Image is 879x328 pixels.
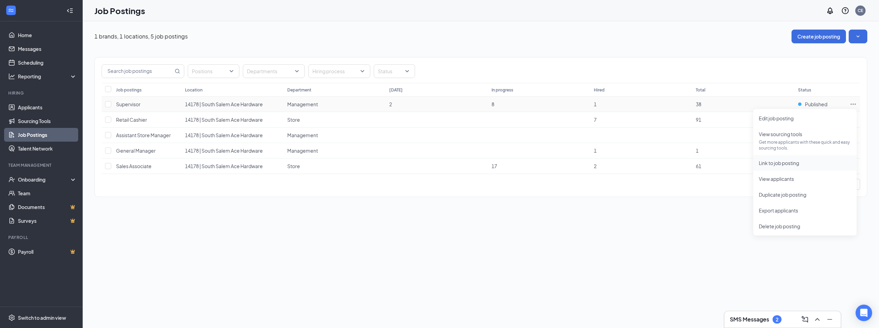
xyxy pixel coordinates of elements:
[8,314,15,321] svg: Settings
[18,100,77,114] a: Applicants
[759,176,794,182] span: View applicants
[175,68,180,74] svg: MagnifyingGlass
[182,143,284,158] td: 14178 | South Salem Ace Hardware
[185,147,263,154] span: 14178 | South Salem Ace Hardware
[18,142,77,155] a: Talent Network
[185,163,263,169] span: 14178 | South Salem Ace Hardware
[182,112,284,128] td: 14178 | South Salem Ace Hardware
[590,83,693,97] th: Hired
[185,117,263,123] span: 14178 | South Salem Ace Hardware
[18,200,77,214] a: DocumentsCrown
[759,192,806,198] span: Duplicate job posting
[792,30,846,43] button: Create job posting
[284,128,386,143] td: Management
[8,162,75,168] div: Team Management
[692,83,795,97] th: Total
[594,101,597,107] span: 1
[18,114,77,128] a: Sourcing Tools
[8,90,75,96] div: Hiring
[284,112,386,128] td: Store
[759,115,794,121] span: Edit job posting
[759,160,799,166] span: Link to job posting
[287,117,300,123] span: Store
[826,315,834,324] svg: Minimize
[94,33,188,40] p: 1 brands, 1 locations, 5 job postings
[116,117,147,123] span: Retail Cashier
[284,97,386,112] td: Management
[776,317,778,322] div: 2
[18,245,77,259] a: PayrollCrown
[389,101,392,107] span: 2
[492,163,497,169] span: 17
[759,223,800,229] span: Delete job posting
[841,7,849,15] svg: QuestionInfo
[18,186,77,200] a: Team
[812,314,823,325] button: ChevronUp
[696,117,701,123] span: 91
[696,147,699,154] span: 1
[18,176,71,183] div: Onboarding
[18,128,77,142] a: Job Postings
[18,314,66,321] div: Switch to admin view
[730,316,769,323] h3: SMS Messages
[759,139,851,151] p: Get more applicants with these quick and easy sourcing tools.
[116,147,156,154] span: General Manager
[18,42,77,56] a: Messages
[594,117,597,123] span: 7
[66,7,73,14] svg: Collapse
[287,132,318,138] span: Management
[856,305,872,321] div: Open Intercom Messenger
[696,101,701,107] span: 38
[94,5,145,17] h1: Job Postings
[287,163,300,169] span: Store
[182,158,284,174] td: 14178 | South Salem Ace Hardware
[116,101,141,107] span: Supervisor
[850,101,857,108] svg: Ellipses
[8,73,15,80] svg: Analysis
[8,234,75,240] div: Payroll
[102,65,173,78] input: Search job postings
[759,131,802,137] span: View sourcing tools
[287,87,311,93] div: Department
[849,30,867,43] button: SmallChevronDown
[855,33,861,40] svg: SmallChevronDown
[488,83,590,97] th: In progress
[824,314,835,325] button: Minimize
[287,101,318,107] span: Management
[287,147,318,154] span: Management
[116,87,142,93] div: Job postings
[18,214,77,228] a: SurveysCrown
[18,28,77,42] a: Home
[795,83,846,97] th: Status
[284,158,386,174] td: Store
[185,132,263,138] span: 14178 | South Salem Ace Hardware
[18,56,77,69] a: Scheduling
[116,132,171,138] span: Assistant Store Manager
[8,176,15,183] svg: UserCheck
[185,87,203,93] div: Location
[858,8,863,13] div: CE
[492,101,494,107] span: 8
[805,101,827,108] span: Published
[284,143,386,158] td: Management
[386,83,488,97] th: [DATE]
[826,7,834,15] svg: Notifications
[594,163,597,169] span: 2
[182,97,284,112] td: 14178 | South Salem Ace Hardware
[696,163,701,169] span: 61
[759,207,798,214] span: Export applicants
[182,128,284,143] td: 14178 | South Salem Ace Hardware
[801,315,809,324] svg: ComposeMessage
[8,7,14,14] svg: WorkstreamLogo
[594,147,597,154] span: 1
[185,101,263,107] span: 14178 | South Salem Ace Hardware
[116,163,152,169] span: Sales Associate
[813,315,821,324] svg: ChevronUp
[18,73,77,80] div: Reporting
[799,314,810,325] button: ComposeMessage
